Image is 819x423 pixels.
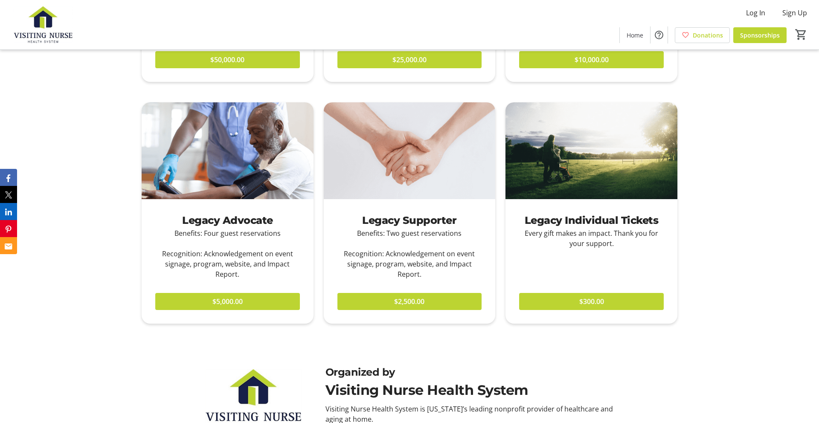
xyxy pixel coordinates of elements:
[155,228,300,279] div: Benefits: Four guest reservations Recognition: Acknowledgement on event signage, program, website...
[793,27,809,42] button: Cart
[693,31,723,40] span: Donations
[519,213,664,228] div: Legacy Individual Tickets
[212,296,243,307] span: $5,000.00
[337,228,482,279] div: Benefits: Two guest reservations Recognition: Acknowledgement on event signage, program, website,...
[155,213,300,228] div: Legacy Advocate
[210,55,244,65] span: $50,000.00
[620,27,650,43] a: Home
[782,8,807,18] span: Sign Up
[394,296,424,307] span: $2,500.00
[739,6,772,20] button: Log In
[5,3,81,46] img: Visiting Nurse Health System's Logo
[627,31,643,40] span: Home
[392,55,427,65] span: $25,000.00
[325,380,628,400] div: Visiting Nurse Health System
[505,102,677,199] img: Legacy Individual Tickets
[325,365,628,380] div: Organized by
[746,8,765,18] span: Log In
[579,296,604,307] span: $300.00
[675,27,730,43] a: Donations
[337,51,482,68] button: $25,000.00
[155,51,300,68] button: $50,000.00
[733,27,787,43] a: Sponsorships
[519,228,664,249] div: Every gift makes an impact. Thank you for your support.
[337,293,482,310] button: $2,500.00
[651,26,668,43] button: Help
[324,102,496,199] img: Legacy Supporter
[155,293,300,310] button: $5,000.00
[337,213,482,228] div: Legacy Supporter
[142,102,314,199] img: Legacy Advocate
[740,31,780,40] span: Sponsorships
[775,6,814,20] button: Sign Up
[519,293,664,310] button: $300.00
[519,51,664,68] button: $10,000.00
[575,55,609,65] span: $10,000.00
